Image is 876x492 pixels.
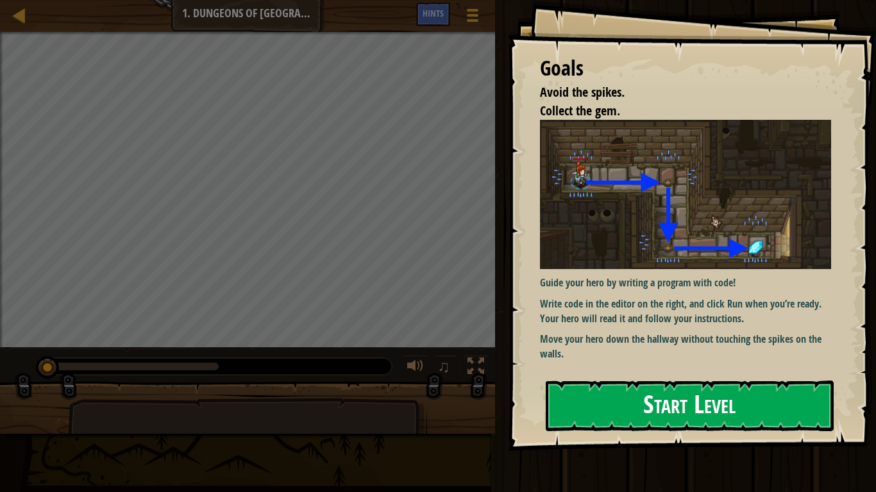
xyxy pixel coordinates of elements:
[435,355,457,381] button: ♫
[540,332,831,361] p: Move your hero down the hallway without touching the spikes on the walls.
[540,54,831,83] div: Goals
[546,381,834,431] button: Start Level
[463,355,489,381] button: Toggle fullscreen
[423,7,444,19] span: Hints
[457,3,489,33] button: Show game menu
[540,120,831,269] img: Dungeons of kithgard
[524,102,828,120] li: Collect the gem.
[403,355,428,381] button: Adjust volume
[540,275,831,290] p: Guide your hero by writing a program with code!
[540,102,620,119] span: Collect the gem.
[524,83,828,102] li: Avoid the spikes.
[437,357,450,376] span: ♫
[540,297,831,326] p: Write code in the editor on the right, and click Run when you’re ready. Your hero will read it an...
[540,83,625,101] span: Avoid the spikes.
